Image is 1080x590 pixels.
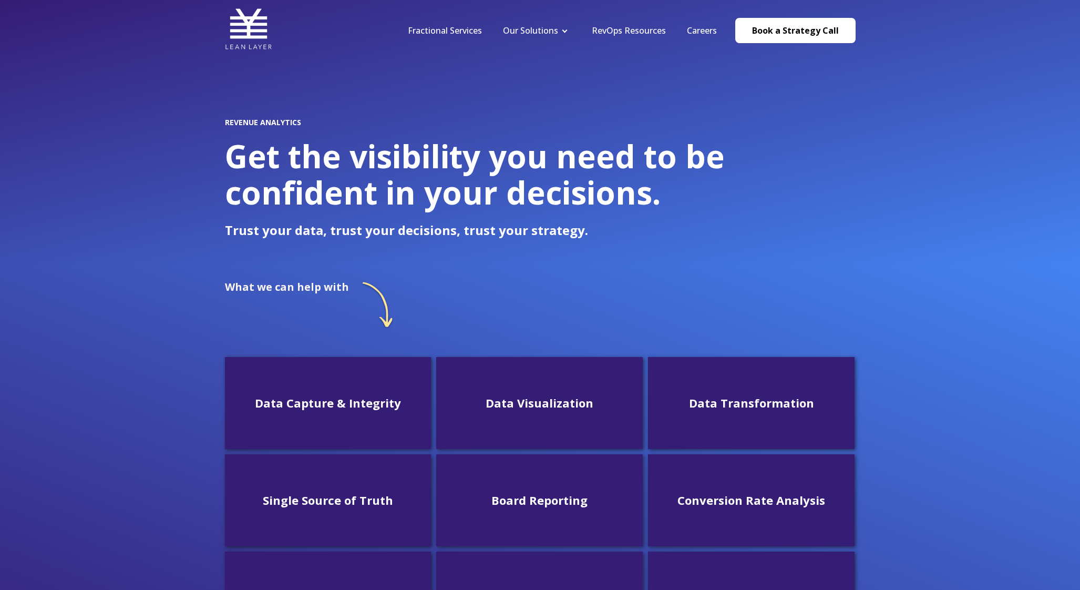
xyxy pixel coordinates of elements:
h3: Conversion Rate Analysis [656,492,846,508]
p: Trust your data, trust your decisions, trust your strategy. [225,223,856,238]
h3: Single Source of Truth [233,492,423,508]
img: Lean Layer Logo [225,5,272,53]
h3: Board Reporting [445,492,634,508]
h3: Data Capture & Integrity [233,395,423,411]
a: Careers [687,25,717,36]
div: Navigation Menu [397,25,727,36]
a: Book a Strategy Call [735,18,856,43]
a: RevOps Resources [592,25,666,36]
a: Our Solutions [503,25,558,36]
h1: Get the visibility you need to be confident in your decisions. [225,138,856,211]
h3: Data Visualization [445,395,634,411]
h2: What we can help with [225,281,349,293]
h2: REVENUE ANALYTICS [225,118,856,127]
h3: Data Transformation [656,395,846,411]
a: Fractional Services [408,25,482,36]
